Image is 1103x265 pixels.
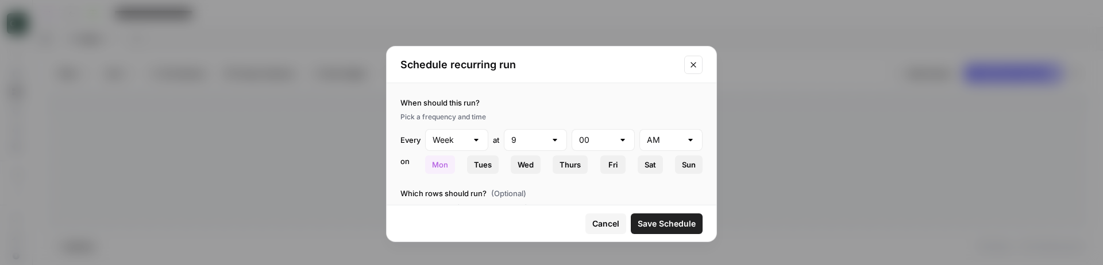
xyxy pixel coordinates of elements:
[645,159,656,170] span: Sat
[474,159,492,170] span: Tues
[638,155,663,174] button: Sat
[491,188,526,199] span: (Optional)
[585,213,626,234] button: Cancel
[400,188,703,199] label: Which rows should run?
[518,159,534,170] span: Wed
[675,155,703,174] button: Sun
[433,134,467,146] input: Week
[511,155,541,174] button: Wed
[400,134,421,146] div: Every
[511,134,546,146] input: 9
[592,218,619,229] span: Cancel
[467,155,499,174] button: Tues
[400,112,703,122] div: Pick a frequency and time
[647,134,681,146] input: AM
[608,159,618,170] span: Fri
[425,155,455,174] button: Mon
[400,202,703,213] div: Add one or more filters to target specific rows. Leave blank to run all.
[638,218,696,229] span: Save Schedule
[579,134,614,146] input: 00
[400,97,703,108] label: When should this run?
[600,155,626,174] button: Fri
[400,155,421,174] div: on
[560,159,581,170] span: Thurs
[553,155,588,174] button: Thurs
[631,213,703,234] button: Save Schedule
[432,159,448,170] span: Mon
[493,134,499,146] div: at
[684,56,703,74] button: Close modal
[400,57,677,73] h2: Schedule recurring run
[682,159,696,170] span: Sun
